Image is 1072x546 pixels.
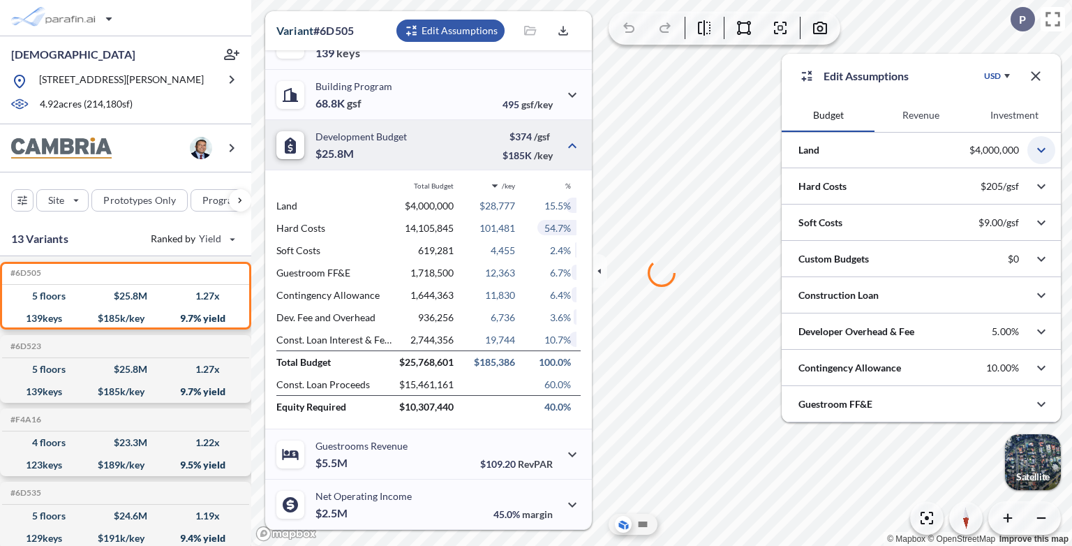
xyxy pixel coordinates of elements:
[255,526,317,542] a: Mapbox homepage
[8,415,41,425] h5: Click to copy the code
[969,144,1019,156] p: $4,000,000
[798,361,901,375] p: Contingency Allowance
[140,228,244,250] button: Ranked by Yield
[874,98,967,132] button: Revenue
[782,98,874,132] button: Budget
[8,488,41,498] h5: Click to copy the code
[8,341,41,351] h5: Click to copy the code
[336,46,360,60] span: keys
[544,222,571,234] span: 54.7%
[410,289,454,301] span: 1,644,363
[276,289,392,301] p: Contingency Allowance
[276,222,392,234] p: Hard Costs
[418,311,454,323] span: 936,256
[978,216,1019,229] p: $9.00/gsf
[315,490,412,502] p: Net Operating Income
[544,200,571,212] span: 15.5%
[986,362,1019,374] p: 10.00%
[521,98,553,110] span: gsf/key
[315,80,392,92] p: Building Program
[48,193,64,207] p: Site
[11,47,135,62] p: [DEMOGRAPHIC_DATA]
[485,267,515,279] span: 12,363
[1019,13,1026,26] p: P
[399,401,454,413] span: $10,307,440
[798,179,847,193] p: Hard Costs
[40,97,133,112] p: 4.92 acres ( 214,180 sf)
[485,334,515,346] span: 19,744
[474,356,515,368] span: $185,386
[887,534,925,544] a: Mapbox
[410,267,454,279] span: 1,718,500
[479,222,515,234] span: 101,481
[8,268,41,278] h5: Click to copy the code
[968,98,1061,132] button: Investment
[544,334,571,346] span: 10.7%
[414,182,454,190] span: Total Budget
[798,252,869,266] p: Custom Budgets
[315,506,350,520] p: $2.5M
[550,267,571,279] span: 6.7%
[418,244,454,256] span: 619,281
[1005,434,1061,490] button: Switcher ImageSatellite
[276,401,392,413] p: Equity Required
[502,149,553,161] p: $185K
[493,508,553,520] p: 45.0%
[1016,471,1050,482] p: Satellite
[534,131,550,142] span: /gsf
[485,289,515,301] span: 11,830
[276,24,313,37] span: Variant
[315,96,362,110] p: 68.8K
[479,200,515,212] span: $28,777
[491,244,515,256] span: 4,455
[11,230,68,247] p: 13 Variants
[992,325,1019,338] p: 5.00%
[522,508,553,520] span: margin
[550,244,571,256] span: 2.4%
[91,189,188,212] button: Prototypes Only
[315,46,360,60] p: 139
[544,378,571,390] span: 60.0%
[399,356,454,368] span: $25,768,601
[502,131,553,142] p: $374
[315,440,408,452] p: Guestrooms Revenue
[347,96,362,110] span: gsf
[798,325,914,339] p: Developer Overhead & Fee
[491,311,515,323] span: 6,736
[39,73,204,90] p: [STREET_ADDRESS][PERSON_NAME]
[276,311,392,323] p: Dev. Fee and Overhead
[999,534,1069,544] a: Improve this map
[798,397,872,411] p: Guestroom FF&E
[405,200,454,212] span: $4,000,000
[984,71,1001,82] div: USD
[276,267,392,279] p: Guestroom FF&E
[518,458,553,470] span: RevPAR
[502,98,553,110] p: 495
[190,137,212,159] img: user logo
[798,216,842,230] p: Soft Costs
[405,222,454,234] span: 14,105,845
[824,68,909,84] p: Edit Assumptions
[276,200,392,212] p: Land
[276,24,354,38] p: # 6d505
[539,356,571,368] span: 100.0%
[276,378,392,390] p: Const. Loan Proceeds
[550,289,571,301] span: 6.4%
[199,232,222,246] span: Yield
[480,458,553,470] p: $109.20
[276,356,392,368] p: Total Budget
[502,182,515,190] span: /key
[396,20,505,42] button: Edit Assumptions
[410,334,454,346] span: 2,744,356
[315,456,350,470] p: $5.5M
[550,311,571,323] span: 3.6%
[1008,253,1019,265] p: $0
[276,334,392,346] p: Const. Loan Interest & Fees
[202,193,241,207] p: Program
[276,244,392,256] p: Soft Costs
[534,149,553,161] span: /key
[191,189,266,212] button: Program
[981,180,1019,193] p: $205/gsf
[1005,434,1061,490] img: Switcher Image
[399,378,454,390] span: $15,461,161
